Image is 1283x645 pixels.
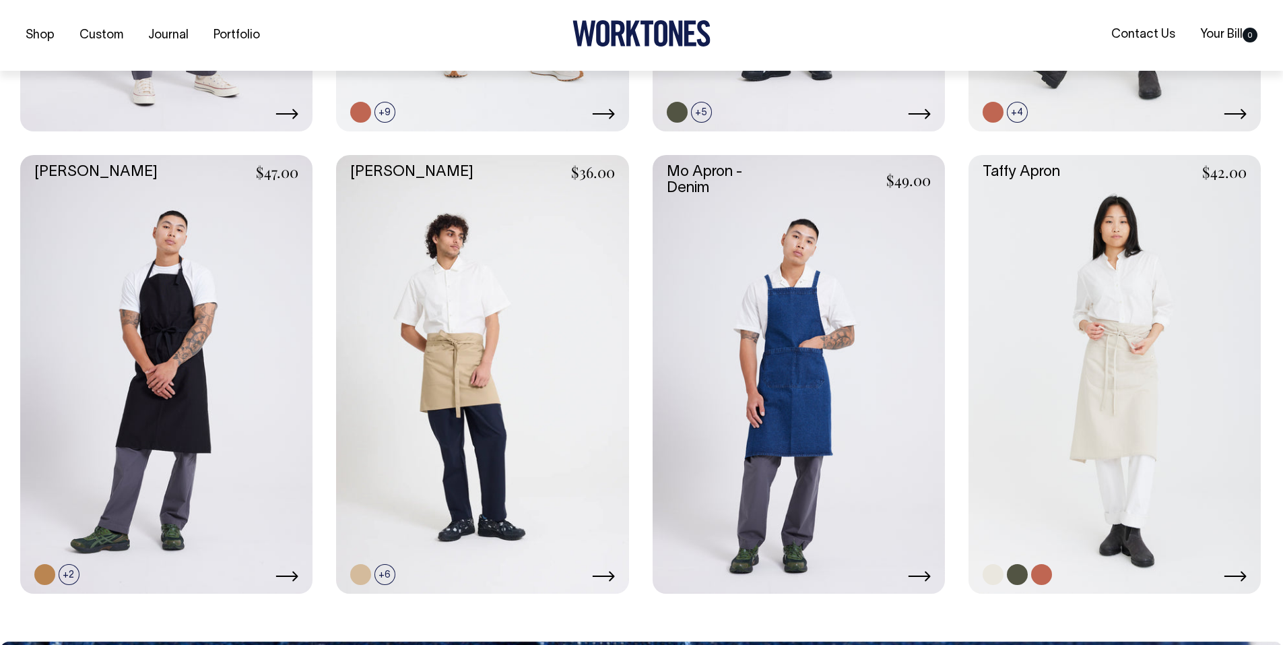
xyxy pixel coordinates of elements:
span: +5 [691,102,712,123]
span: +9 [374,102,395,123]
a: Shop [20,24,60,47]
a: Journal [143,24,194,47]
a: Your Bill0 [1195,24,1263,46]
span: +4 [1007,102,1028,123]
a: Contact Us [1106,24,1181,46]
a: Custom [74,24,129,47]
span: 0 [1243,28,1257,42]
a: Portfolio [208,24,265,47]
span: +2 [59,564,79,585]
span: +6 [374,564,395,585]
